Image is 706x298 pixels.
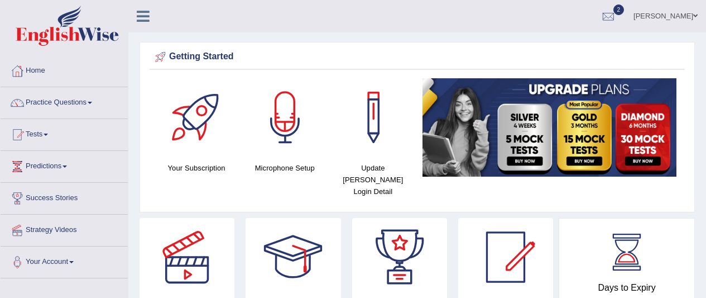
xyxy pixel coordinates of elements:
h4: Days to Expiry [571,283,682,293]
a: Home [1,55,128,83]
a: Your Account [1,247,128,275]
a: Success Stories [1,183,128,211]
span: 2 [613,4,625,15]
div: Getting Started [152,49,682,65]
a: Tests [1,119,128,147]
h4: Microphone Setup [246,162,323,174]
h4: Update [PERSON_NAME] Login Detail [334,162,411,197]
h4: Your Subscription [158,162,235,174]
a: Strategy Videos [1,215,128,243]
a: Practice Questions [1,87,128,115]
img: small5.jpg [422,78,676,177]
a: Predictions [1,151,128,179]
